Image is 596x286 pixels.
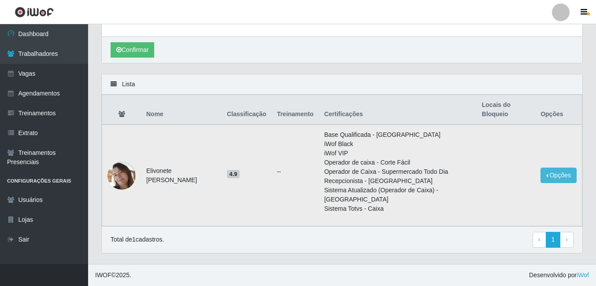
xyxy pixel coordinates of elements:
[324,204,471,213] li: Sistema Totvs - Caixa
[319,95,477,125] th: Certificações
[107,161,136,190] img: 1744411784463.jpeg
[324,130,471,139] li: Base Qualificada - [GEOGRAPHIC_DATA]
[141,125,222,226] td: Elivonete [PERSON_NAME]
[324,139,471,149] li: iWof Black
[222,95,272,125] th: Classificação
[95,271,111,279] span: IWOF
[560,232,574,248] a: Next
[324,176,471,186] li: Recepcionista - [GEOGRAPHIC_DATA]
[111,235,164,244] p: Total de 1 cadastros.
[546,232,561,248] a: 1
[540,168,577,183] button: Opções
[272,95,319,125] th: Treinamento
[324,186,471,204] li: Sistema Atualizado (Operador de Caixa) - [GEOGRAPHIC_DATA]
[95,271,131,280] span: © 2025 .
[324,158,471,167] li: Operador de caixa - Corte Fácil
[324,167,471,176] li: Operador de Caixa - Supermercado Todo Dia
[529,271,589,280] span: Desenvolvido por
[277,167,314,176] ul: --
[477,95,535,125] th: Locais do Bloqueio
[111,42,154,58] button: Confirmar
[535,95,582,125] th: Opções
[566,236,568,243] span: ›
[577,271,589,279] a: iWof
[538,236,540,243] span: ‹
[141,95,222,125] th: Nome
[15,7,54,18] img: CoreUI Logo
[102,74,582,95] div: Lista
[533,232,574,248] nav: pagination
[227,170,240,179] span: 4.9
[324,149,471,158] li: iWof VIP
[533,232,546,248] a: Previous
